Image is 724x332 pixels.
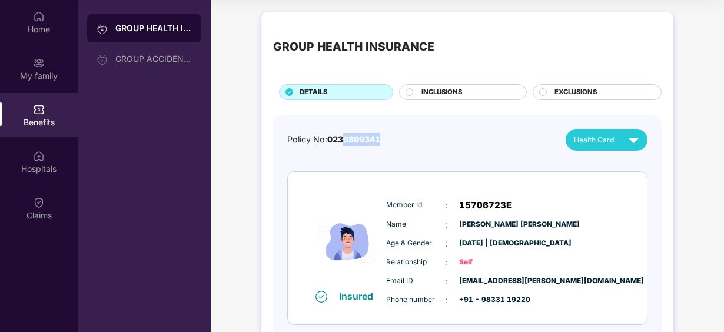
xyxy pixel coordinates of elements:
span: : [445,218,447,231]
img: svg+xml;base64,PHN2ZyBpZD0iSG9zcGl0YWxzIiB4bWxucz0iaHR0cDovL3d3dy53My5vcmcvMjAwMC9zdmciIHdpZHRoPS... [33,150,45,162]
span: 15706723E [459,198,512,213]
span: Email ID [386,275,445,287]
img: svg+xml;base64,PHN2ZyBpZD0iSG9tZSIgeG1sbnM9Imh0dHA6Ly93d3cudzMub3JnLzIwMDAvc3ZnIiB3aWR0aD0iMjAiIG... [33,11,45,22]
span: [DATE] | [DEMOGRAPHIC_DATA] [459,238,518,249]
img: svg+xml;base64,PHN2ZyBpZD0iQmVuZWZpdHMiIHhtbG5zPSJodHRwOi8vd3d3LnczLm9yZy8yMDAwL3N2ZyIgd2lkdGg9Ij... [33,104,45,115]
span: EXCLUSIONS [554,87,597,98]
span: : [445,237,447,250]
img: icon [313,194,383,290]
span: Health Card [574,134,615,145]
span: : [445,294,447,307]
div: GROUP HEALTH INSURANCE [115,22,192,34]
div: GROUP HEALTH INSURANCE [273,38,434,55]
div: GROUP ACCIDENTAL INSURANCE [115,54,192,64]
span: Relationship [386,257,445,268]
img: svg+xml;base64,PHN2ZyBpZD0iQ2xhaW0iIHhtbG5zPSJodHRwOi8vd3d3LnczLm9yZy8yMDAwL3N2ZyIgd2lkdGg9IjIwIi... [33,197,45,208]
img: svg+xml;base64,PHN2ZyB3aWR0aD0iMjAiIGhlaWdodD0iMjAiIHZpZXdCb3g9IjAgMCAyMCAyMCIgZmlsbD0ibm9uZSIgeG... [33,57,45,69]
span: : [445,256,447,269]
span: INCLUSIONS [421,87,462,98]
span: DETAILS [300,87,327,98]
span: : [445,275,447,288]
span: : [445,199,447,212]
span: [EMAIL_ADDRESS][PERSON_NAME][DOMAIN_NAME] [459,275,518,287]
span: Self [459,257,518,268]
div: Insured [339,290,380,302]
span: [PERSON_NAME] [PERSON_NAME] [459,219,518,230]
span: +91 - 98331 19220 [459,294,518,306]
span: 0239809341 [327,134,380,144]
img: svg+xml;base64,PHN2ZyB4bWxucz0iaHR0cDovL3d3dy53My5vcmcvMjAwMC9zdmciIHZpZXdCb3g9IjAgMCAyNCAyNCIgd2... [623,130,644,150]
span: Age & Gender [386,238,445,249]
span: Name [386,219,445,230]
button: Health Card [566,129,647,151]
img: svg+xml;base64,PHN2ZyB3aWR0aD0iMjAiIGhlaWdodD0iMjAiIHZpZXdCb3g9IjAgMCAyMCAyMCIgZmlsbD0ibm9uZSIgeG... [97,23,108,35]
div: Policy No: [287,133,380,146]
span: Phone number [386,294,445,306]
img: svg+xml;base64,PHN2ZyB3aWR0aD0iMjAiIGhlaWdodD0iMjAiIHZpZXdCb3g9IjAgMCAyMCAyMCIgZmlsbD0ibm9uZSIgeG... [97,54,108,65]
img: svg+xml;base64,PHN2ZyB4bWxucz0iaHR0cDovL3d3dy53My5vcmcvMjAwMC9zdmciIHdpZHRoPSIxNiIgaGVpZ2h0PSIxNi... [315,291,327,303]
span: Member Id [386,200,445,211]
